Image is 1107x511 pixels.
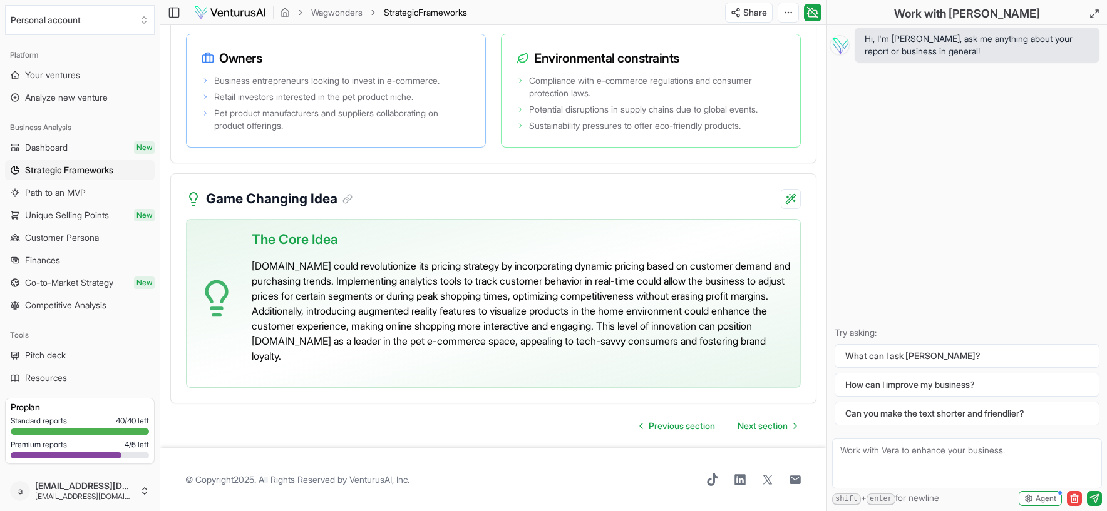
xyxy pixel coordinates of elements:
span: Agent [1036,493,1056,503]
button: a[EMAIL_ADDRESS][DOMAIN_NAME][EMAIL_ADDRESS][DOMAIN_NAME] [5,476,155,506]
h2: Work with [PERSON_NAME] [894,5,1040,23]
a: Your ventures [5,65,155,85]
a: Resources [5,368,155,388]
a: VenturusAI, Inc [349,474,408,485]
span: [EMAIL_ADDRESS][DOMAIN_NAME] [35,492,135,502]
span: Customer Persona [25,231,99,244]
span: Share [743,6,767,19]
nav: pagination [630,413,806,438]
span: Frameworks [418,7,467,18]
button: Agent [1019,491,1062,506]
span: 4 / 5 left [125,440,149,450]
span: Potential disruptions in supply chains due to global events. [529,103,758,116]
span: Sustainability pressures to offer eco-friendly products. [529,119,741,132]
h3: Game Changing Idea [206,189,353,209]
a: DashboardNew [5,138,155,158]
kbd: enter [867,493,895,505]
button: What can I ask [PERSON_NAME]? [835,344,1099,368]
span: 40 / 40 left [116,416,149,426]
span: [EMAIL_ADDRESS][DOMAIN_NAME] [35,480,135,492]
span: Standard reports [11,416,67,426]
img: Vera [830,35,850,55]
a: Go to next page [728,413,806,438]
span: Hi, I'm [PERSON_NAME], ask me anything about your report or business in general! [865,33,1089,58]
span: Dashboard [25,141,68,154]
kbd: shift [832,493,861,505]
a: Finances [5,250,155,270]
span: StrategicFrameworks [384,6,467,19]
span: Go-to-Market Strategy [25,276,113,289]
span: Compliance with e-commerce regulations and consumer protection laws. [529,74,785,99]
h3: Environmental constraints [517,49,785,67]
span: Your ventures [25,69,80,81]
img: logo [193,5,267,20]
span: © Copyright 2025 . All Rights Reserved by . [185,473,409,486]
button: Can you make the text shorter and friendlier? [835,402,1099,425]
div: Platform [5,45,155,65]
span: + for newline [832,492,939,505]
button: How can I improve my business? [835,373,1099,397]
p: [DOMAIN_NAME] could revolutionize its pricing strategy by incorporating dynamic pricing based on ... [252,258,790,363]
span: Next section [738,420,788,432]
span: New [134,276,155,289]
a: Path to an MVP [5,183,155,203]
span: Competitive Analysis [25,299,106,311]
span: Business entrepreneurs looking to invest in e-commerce. [214,74,440,87]
span: Analyze new venture [25,91,108,104]
nav: breadcrumb [280,6,467,19]
span: Path to an MVP [25,186,86,199]
a: Customer Persona [5,228,155,248]
h3: Owners [202,49,470,67]
span: Unique Selling Points [25,209,109,221]
a: Pitch deck [5,345,155,365]
button: Select an organization [5,5,155,35]
div: Business Analysis [5,118,155,138]
span: New [134,209,155,221]
div: Tools [5,325,155,345]
a: Go to previous page [630,413,725,438]
span: Finances [25,254,60,266]
a: Strategic Frameworks [5,160,155,180]
span: Pet product manufacturers and suppliers collaborating on product offerings. [214,107,470,132]
span: a [10,481,30,501]
span: Strategic Frameworks [25,164,113,176]
a: Go-to-Market StrategyNew [5,273,155,293]
a: Analyze new venture [5,88,155,108]
p: Try asking: [835,326,1099,339]
a: Competitive Analysis [5,295,155,315]
span: Previous section [649,420,715,432]
button: Share [725,3,773,23]
h3: Pro plan [11,401,149,413]
span: New [134,141,155,154]
span: Retail investors interested in the pet product niche. [214,91,413,103]
a: Unique Selling PointsNew [5,205,155,225]
span: Resources [25,372,67,384]
span: The Core Idea [252,230,338,250]
span: Premium reports [11,440,67,450]
span: Pitch deck [25,349,66,362]
a: Wagwonders [311,6,363,19]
